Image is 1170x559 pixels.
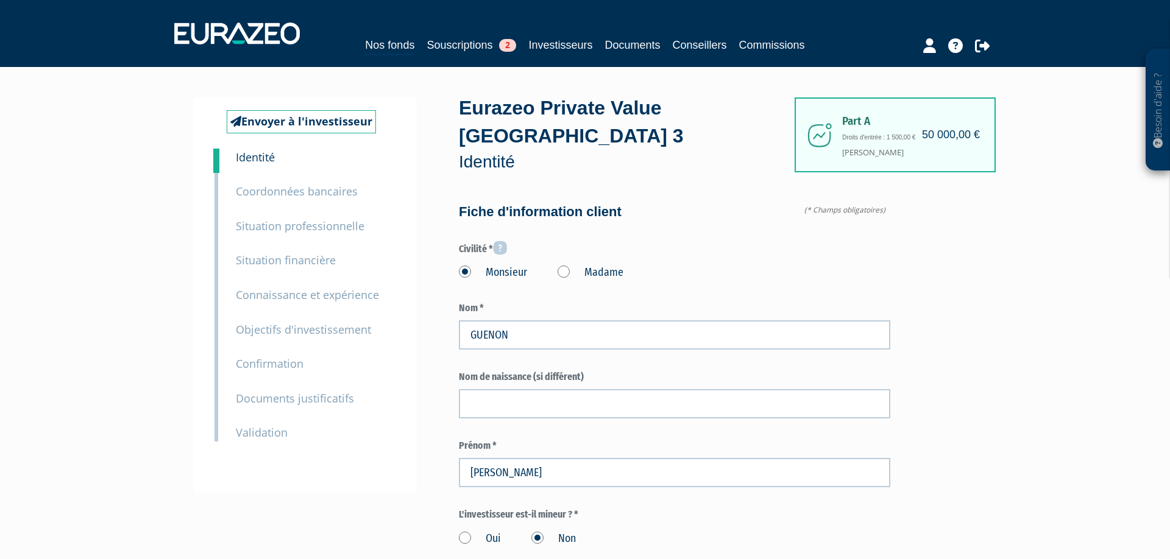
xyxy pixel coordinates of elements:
[499,39,516,52] span: 2
[531,531,576,547] label: Non
[842,134,976,141] h6: Droits d'entrée : 1 500,00 €
[365,37,414,55] a: Nos fonds
[459,301,890,315] label: Nom *
[236,219,364,233] small: Situation professionnelle
[922,129,980,141] h4: 50 000,00 €
[236,253,336,267] small: Situation financière
[174,23,300,44] img: 1732889491-logotype_eurazeo_blanc_rvb.png
[1151,55,1165,165] p: Besoin d'aide ?
[236,150,275,164] small: Identité
[459,508,890,522] label: L'investisseur est-il mineur ? *
[213,149,219,173] a: 1
[227,110,376,133] a: Envoyer à l'investisseur
[605,37,661,54] a: Documents
[842,115,976,128] span: Part A
[739,37,805,54] a: Commissions
[459,150,794,174] p: Identité
[236,322,371,337] small: Objectifs d'investissement
[236,356,303,371] small: Confirmation
[459,439,890,453] label: Prénom *
[427,37,516,54] a: Souscriptions2
[558,265,623,281] label: Madame
[459,205,890,219] h4: Fiche d'information client
[673,37,727,54] a: Conseillers
[795,97,996,172] div: [PERSON_NAME]
[236,391,354,406] small: Documents justificatifs
[459,531,501,547] label: Oui
[459,94,794,174] div: Eurazeo Private Value [GEOGRAPHIC_DATA] 3
[236,425,288,440] small: Validation
[236,184,358,199] small: Coordonnées bancaires
[528,37,592,54] a: Investisseurs
[459,265,527,281] label: Monsieur
[804,205,891,215] span: (* Champs obligatoires)
[459,370,890,384] label: Nom de naissance (si différent)
[236,287,379,302] small: Connaissance et expérience
[459,241,890,256] label: Civilité *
